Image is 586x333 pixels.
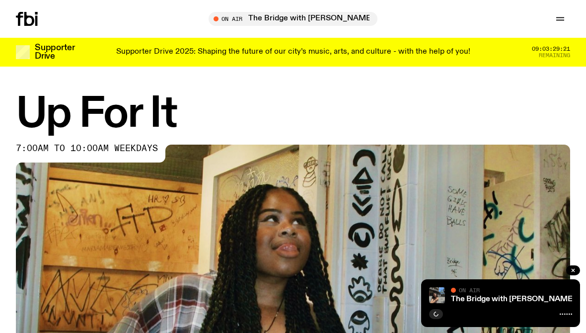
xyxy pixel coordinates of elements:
[16,145,158,153] span: 7:00am to 10:00am weekdays
[459,287,480,293] span: On Air
[539,53,570,58] span: Remaining
[532,46,570,52] span: 09:03:29:21
[451,295,575,303] a: The Bridge with [PERSON_NAME]
[16,94,570,135] h1: Up For It
[116,48,470,57] p: Supporter Drive 2025: Shaping the future of our city’s music, arts, and culture - with the help o...
[209,12,377,26] button: On AirThe Bridge with [PERSON_NAME]
[35,44,74,61] h3: Supporter Drive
